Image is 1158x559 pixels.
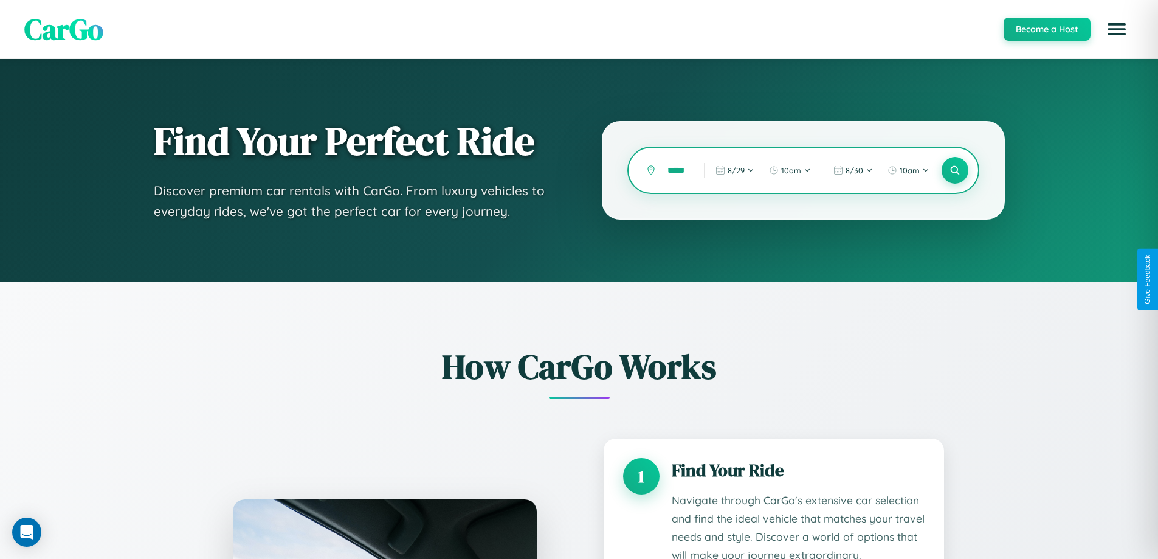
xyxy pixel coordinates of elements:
span: 10am [900,165,920,175]
button: Become a Host [1004,18,1091,41]
p: Discover premium car rentals with CarGo. From luxury vehicles to everyday rides, we've got the pe... [154,181,554,221]
span: 8 / 29 [728,165,745,175]
span: 8 / 30 [846,165,863,175]
button: 8/30 [827,161,879,180]
button: 10am [881,161,936,180]
span: 10am [781,165,801,175]
h3: Find Your Ride [672,458,925,482]
button: 10am [763,161,817,180]
button: Open menu [1100,12,1134,46]
div: Open Intercom Messenger [12,518,41,547]
span: CarGo [24,9,103,49]
button: 8/29 [709,161,760,180]
div: Give Feedback [1143,255,1152,304]
div: 1 [623,458,660,495]
h1: Find Your Perfect Ride [154,120,554,162]
h2: How CarGo Works [215,343,944,390]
